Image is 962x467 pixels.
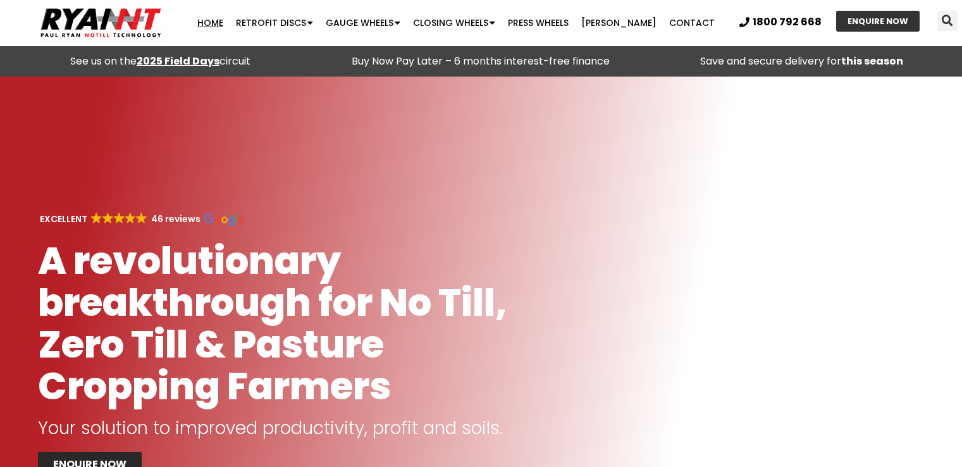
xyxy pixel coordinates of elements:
a: 1800 792 668 [739,17,822,27]
img: Ryan NT logo [38,3,164,42]
img: Google [91,213,102,223]
div: See us on the circuit [6,53,314,70]
div: Search [937,11,958,31]
a: ENQUIRE NOW [836,11,920,32]
a: [PERSON_NAME] [575,10,663,35]
a: EXCELLENT GoogleGoogleGoogleGoogleGoogle 46 reviews Google [38,213,244,225]
img: Google [125,213,136,223]
img: Google [102,213,113,223]
span: 1800 792 668 [753,17,822,27]
img: Google [204,213,244,226]
a: Retrofit Discs [230,10,319,35]
a: Contact [663,10,721,35]
p: Save and secure delivery for [648,53,956,70]
a: Gauge Wheels [319,10,407,35]
span: Your solution to improved productivity, profit and soils. [38,416,503,440]
img: Google [114,213,125,223]
a: Press Wheels [502,10,575,35]
p: Buy Now Pay Later – 6 months interest-free finance [327,53,635,70]
a: 2025 Field Days [137,54,219,68]
nav: Menu [187,10,725,35]
img: Google [136,213,147,223]
a: Home [191,10,230,35]
h1: A revolutionary breakthrough for No Till, Zero Till & Pasture Cropping Farmers [38,240,526,407]
strong: EXCELLENT [40,213,87,225]
strong: this season [841,54,903,68]
strong: 46 reviews [151,213,200,225]
span: ENQUIRE NOW [848,17,908,25]
a: Closing Wheels [407,10,502,35]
